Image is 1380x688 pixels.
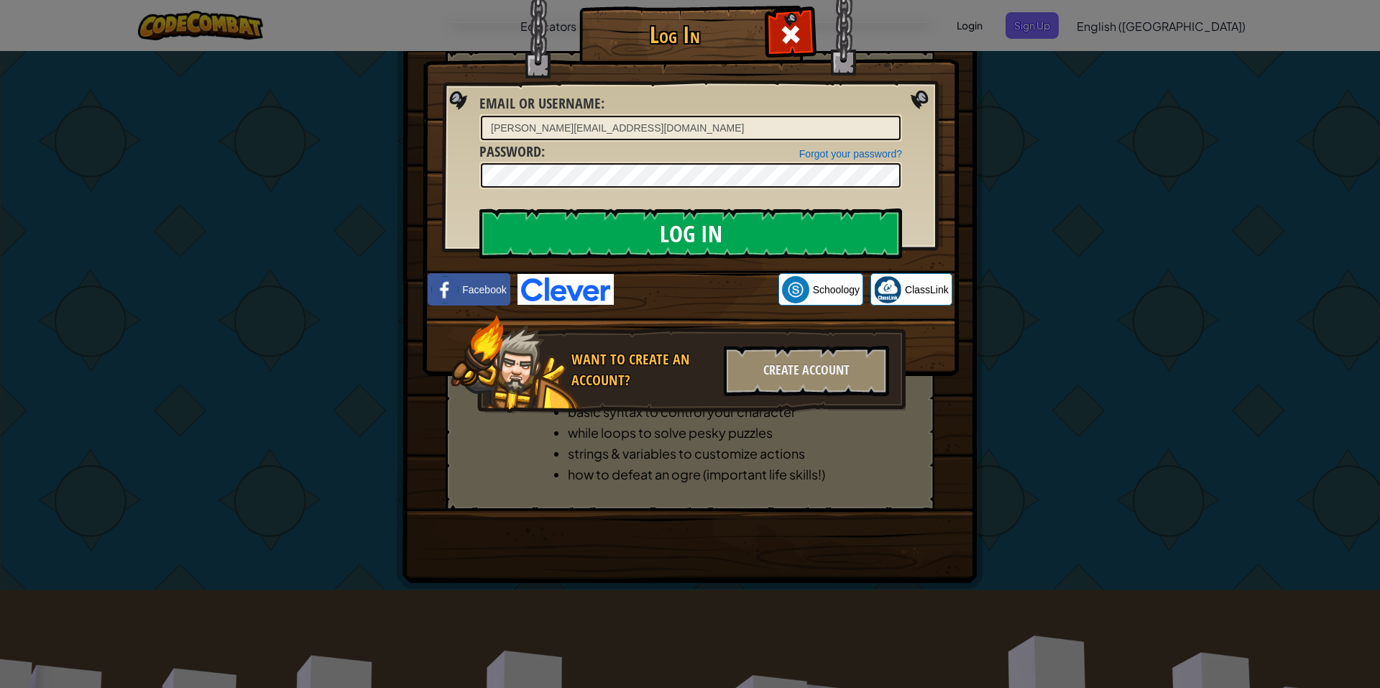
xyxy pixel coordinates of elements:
[874,276,901,303] img: classlink-logo-small.png
[724,346,889,396] div: Create Account
[813,283,860,297] span: Schoology
[479,93,601,113] span: Email or Username
[431,276,459,303] img: facebook_small.png
[782,276,809,303] img: schoology.png
[614,274,778,306] iframe: زر تسجيل الدخول باستخدام حساب Google
[517,274,614,305] img: clever-logo-blue.png
[479,208,902,259] input: Log In
[479,93,604,114] label: :
[799,148,902,160] a: Forgot your password?
[583,22,766,47] h1: Log In
[479,142,541,161] span: Password
[905,283,949,297] span: ClassLink
[462,283,506,297] span: Facebook
[571,349,715,390] div: Want to create an account?
[479,142,545,162] label: :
